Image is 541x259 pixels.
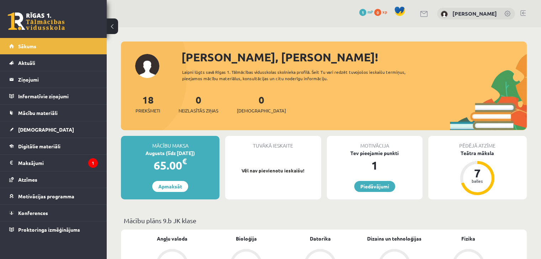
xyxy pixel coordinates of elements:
[18,193,74,199] span: Motivācijas programma
[428,136,527,149] div: Pēdējā atzīme
[9,171,98,188] a: Atzīmes
[9,121,98,138] a: [DEMOGRAPHIC_DATA]
[121,149,219,157] div: Augusts (līdz [DATE])
[18,155,98,171] legend: Maksājumi
[18,43,36,49] span: Sākums
[327,136,423,149] div: Motivācija
[467,167,488,179] div: 7
[152,181,188,192] a: Apmaksāt
[18,143,60,149] span: Digitālie materiāli
[367,9,373,15] span: mP
[428,149,527,196] a: Teātra māksla 7 balles
[121,136,219,149] div: Mācību maksa
[8,12,65,30] a: Rīgas 1. Tālmācības vidusskola
[428,149,527,157] div: Teātra māksla
[441,11,448,18] img: Kārlis Šūtelis
[467,179,488,183] div: balles
[367,235,421,242] a: Dizains un tehnoloģijas
[9,221,98,238] a: Proktoringa izmēģinājums
[9,71,98,88] a: Ziņojumi
[327,149,423,157] div: Tev pieejamie punkti
[18,110,58,116] span: Mācību materiāli
[359,9,366,16] span: 1
[179,93,218,114] a: 0Neizlasītās ziņas
[236,235,257,242] a: Bioloģija
[182,156,187,166] span: €
[9,138,98,154] a: Digitālie materiāli
[9,188,98,204] a: Motivācijas programma
[354,181,395,192] a: Piedāvājumi
[452,10,497,17] a: [PERSON_NAME]
[374,9,381,16] span: 0
[9,38,98,54] a: Sākums
[229,167,317,174] p: Vēl nav pievienotu ieskaišu!
[461,235,475,242] a: Fizika
[9,88,98,104] a: Informatīvie ziņojumi
[124,216,524,225] p: Mācību plāns 9.b JK klase
[18,126,74,133] span: [DEMOGRAPHIC_DATA]
[9,55,98,71] a: Aktuāli
[136,107,160,114] span: Priekšmeti
[18,60,35,66] span: Aktuāli
[382,9,387,15] span: xp
[121,157,219,174] div: 65.00
[18,176,37,183] span: Atzīmes
[310,235,331,242] a: Datorika
[9,155,98,171] a: Maksājumi1
[237,107,286,114] span: [DEMOGRAPHIC_DATA]
[225,136,321,149] div: Tuvākā ieskaite
[88,158,98,168] i: 1
[179,107,218,114] span: Neizlasītās ziņas
[136,93,160,114] a: 18Priekšmeti
[374,9,391,15] a: 0 xp
[157,235,187,242] a: Angļu valoda
[18,210,48,216] span: Konferences
[327,157,423,174] div: 1
[182,69,426,82] div: Laipni lūgts savā Rīgas 1. Tālmācības vidusskolas skolnieka profilā. Šeit Tu vari redzēt tuvojošo...
[18,226,80,233] span: Proktoringa izmēģinājums
[9,205,98,221] a: Konferences
[237,93,286,114] a: 0[DEMOGRAPHIC_DATA]
[181,49,527,66] div: [PERSON_NAME], [PERSON_NAME]!
[18,88,98,104] legend: Informatīvie ziņojumi
[18,71,98,88] legend: Ziņojumi
[9,105,98,121] a: Mācību materiāli
[359,9,373,15] a: 1 mP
